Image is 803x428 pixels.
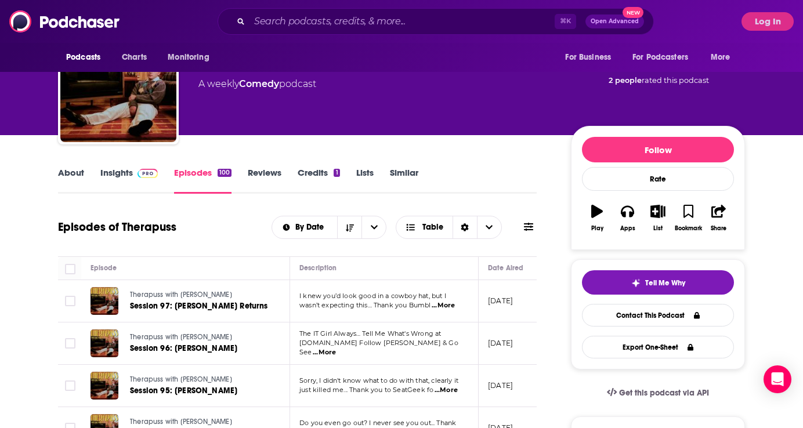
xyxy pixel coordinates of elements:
[488,296,513,306] p: [DATE]
[58,167,84,194] a: About
[435,386,458,395] span: ...More
[582,197,612,239] button: Play
[65,296,75,306] span: Toggle select row
[582,304,734,327] a: Contact This Podcast
[653,225,663,232] div: List
[632,49,688,66] span: For Podcasters
[313,348,336,357] span: ...More
[130,375,268,385] a: Therapuss with [PERSON_NAME]
[643,197,673,239] button: List
[557,46,625,68] button: open menu
[673,197,703,239] button: Bookmark
[704,197,734,239] button: Share
[168,49,209,66] span: Monitoring
[582,270,734,295] button: tell me why sparkleTell Me Why
[239,78,279,89] a: Comedy
[298,167,339,194] a: Credits1
[130,418,232,426] span: Therapuss with [PERSON_NAME]
[65,380,75,391] span: Toggle select row
[675,225,702,232] div: Bookmark
[585,14,644,28] button: Open AdvancedNew
[620,225,635,232] div: Apps
[432,301,455,310] span: ...More
[130,417,268,427] a: Therapuss with [PERSON_NAME]
[130,291,232,299] span: Therapuss with [PERSON_NAME]
[130,386,237,396] span: Session 95: [PERSON_NAME]
[612,197,642,239] button: Apps
[631,278,641,288] img: tell me why sparkle
[248,167,281,194] a: Reviews
[130,333,232,341] span: Therapuss with [PERSON_NAME]
[218,8,654,35] div: Search podcasts, credits, & more...
[711,225,726,232] div: Share
[65,338,75,349] span: Toggle select row
[299,339,458,356] span: [DOMAIN_NAME] Follow [PERSON_NAME] & Go See
[299,301,431,309] span: wasn’t expecting this… Thank you Bumbl
[582,167,734,191] div: Rate
[591,225,603,232] div: Play
[299,292,446,300] span: I knew you’d look good in a cowboy hat, but I
[130,290,268,300] a: Therapuss with [PERSON_NAME]
[138,169,158,178] img: Podchaser Pro
[218,169,232,177] div: 100
[299,261,337,275] div: Description
[711,49,730,66] span: More
[160,46,224,68] button: open menu
[741,12,794,31] button: Log In
[764,365,791,393] div: Open Intercom Messenger
[130,300,268,312] a: Session 97: [PERSON_NAME] Returns
[198,77,316,91] div: A weekly podcast
[642,76,709,85] span: rated this podcast
[356,167,374,194] a: Lists
[299,376,458,385] span: Sorry, I didn't know what to do with that, clearly it
[295,223,328,231] span: By Date
[565,49,611,66] span: For Business
[334,169,339,177] div: 1
[66,49,100,66] span: Podcasts
[272,216,387,239] h2: Choose List sort
[555,14,576,29] span: ⌘ K
[130,332,268,343] a: Therapuss with [PERSON_NAME]
[91,261,117,275] div: Episode
[582,336,734,358] button: Export One-Sheet
[299,329,443,338] span: The IT Girl Always… Tell Me What's Wrong at ⁠
[58,220,176,234] h1: Episodes of Therapuss
[625,46,705,68] button: open menu
[130,343,268,354] a: Session 96: [PERSON_NAME]
[361,216,386,238] button: open menu
[299,419,456,427] span: Do you even go out? I never see you out... Thank
[591,19,639,24] span: Open Advanced
[598,379,718,407] a: Get this podcast via API
[396,216,502,239] button: Choose View
[272,223,338,231] button: open menu
[100,167,158,194] a: InsightsPodchaser Pro
[582,137,734,162] button: Follow
[130,301,268,311] span: Session 97: [PERSON_NAME] Returns
[114,46,154,68] a: Charts
[488,380,513,390] p: [DATE]
[703,46,745,68] button: open menu
[609,76,642,85] span: 2 people
[174,167,232,194] a: Episodes100
[488,261,523,275] div: Date Aired
[58,46,115,68] button: open menu
[390,167,418,194] a: Similar
[130,385,268,397] a: Session 95: [PERSON_NAME]
[422,223,443,231] span: Table
[299,386,433,394] span: just killed me... Thank you to SeatGeek fo
[60,26,176,142] img: Therapuss with Jake Shane
[645,278,685,288] span: Tell Me Why
[130,343,237,353] span: Session 96: [PERSON_NAME]
[623,7,643,18] span: New
[619,388,709,398] span: Get this podcast via API
[337,216,361,238] button: Sort Direction
[249,12,555,31] input: Search podcasts, credits, & more...
[130,375,232,383] span: Therapuss with [PERSON_NAME]
[9,10,121,32] img: Podchaser - Follow, Share and Rate Podcasts
[122,49,147,66] span: Charts
[453,216,477,238] div: Sort Direction
[488,338,513,348] p: [DATE]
